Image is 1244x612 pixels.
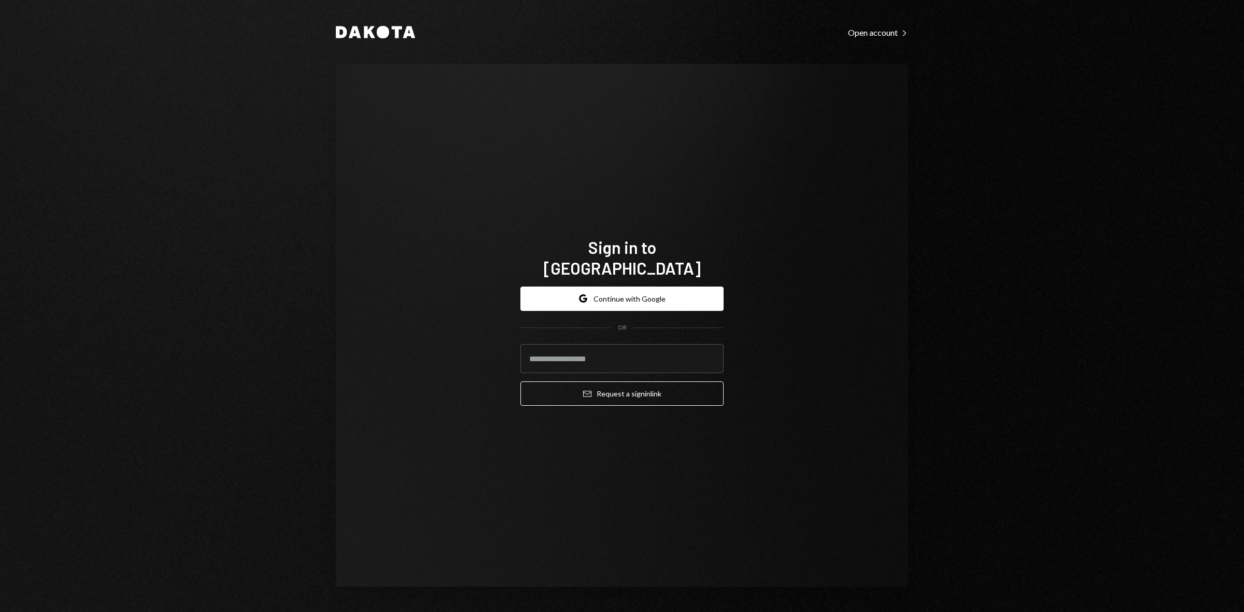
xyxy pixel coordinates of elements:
button: Continue with Google [520,287,724,311]
div: Open account [848,27,908,38]
h1: Sign in to [GEOGRAPHIC_DATA] [520,237,724,278]
button: Request a signinlink [520,381,724,406]
div: OR [618,323,627,332]
a: Open account [848,26,908,38]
